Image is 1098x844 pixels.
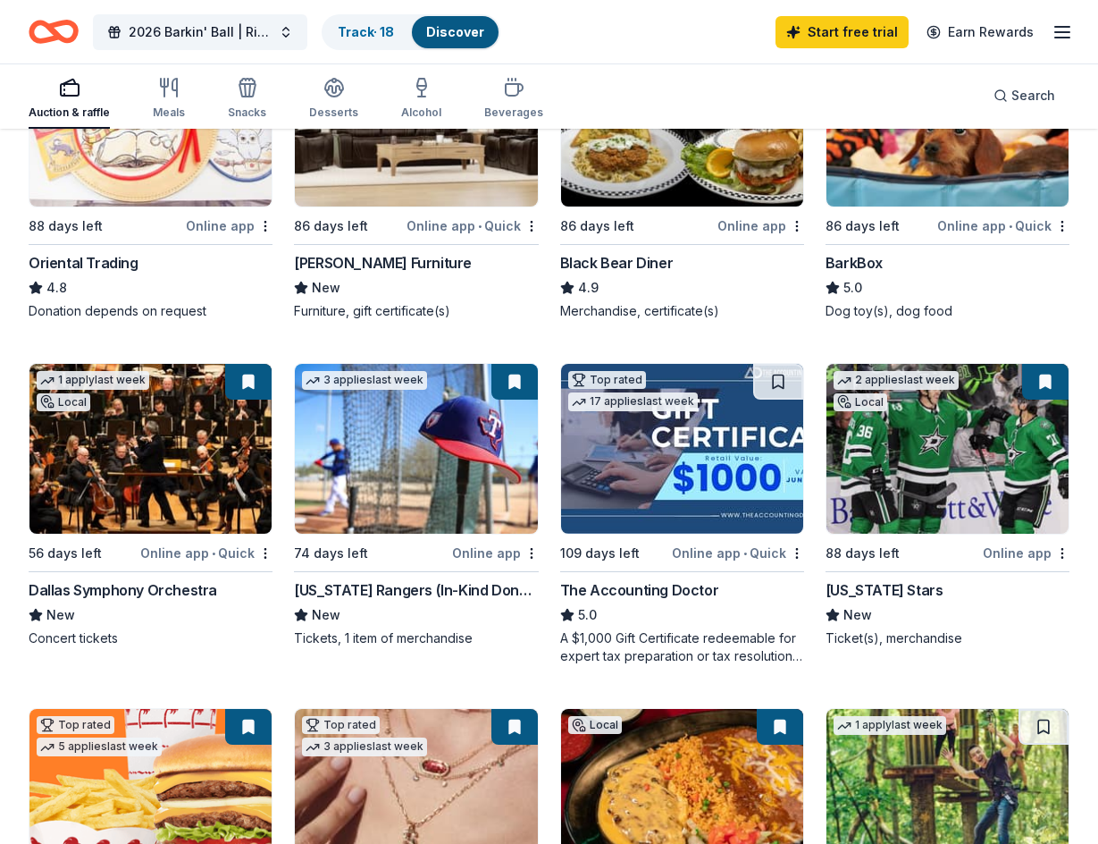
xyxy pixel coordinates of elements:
[140,542,272,564] div: Online app Quick
[983,542,1069,564] div: Online app
[834,716,946,735] div: 1 apply last week
[294,543,368,564] div: 74 days left
[826,364,1069,534] img: Image for Texas Stars
[478,219,482,233] span: •
[302,716,380,734] div: Top rated
[826,302,1069,320] div: Dog toy(s), dog food
[1011,85,1055,106] span: Search
[228,70,266,129] button: Snacks
[294,363,538,647] a: Image for Texas Rangers (In-Kind Donation)3 applieslast week74 days leftOnline app[US_STATE] Rang...
[979,78,1069,114] button: Search
[29,70,110,129] button: Auction & raffle
[560,36,804,320] a: Image for Black Bear DinerTop rated2 applieslast week86 days leftOnline appBlack Bear Diner4.9Mer...
[560,543,640,564] div: 109 days left
[560,363,804,665] a: Image for The Accounting DoctorTop rated17 applieslast week109 days leftOnline app•QuickThe Accou...
[834,371,959,390] div: 2 applies last week
[561,364,803,534] img: Image for The Accounting Doctor
[452,542,539,564] div: Online app
[302,738,427,756] div: 3 applies last week
[294,215,368,237] div: 86 days left
[578,277,599,299] span: 4.9
[560,252,674,274] div: Black Bear Diner
[294,302,538,320] div: Furniture, gift certificate(s)
[37,393,90,411] div: Local
[294,579,538,601] div: [US_STATE] Rangers (In-Kind Donation)
[560,579,719,601] div: The Accounting Doctor
[568,392,698,411] div: 17 applies last week
[338,24,394,39] a: Track· 18
[29,215,103,237] div: 88 days left
[426,24,484,39] a: Discover
[743,546,747,561] span: •
[37,738,162,756] div: 5 applies last week
[29,302,272,320] div: Donation depends on request
[37,371,149,390] div: 1 apply last week
[295,364,537,534] img: Image for Texas Rangers (In-Kind Donation)
[916,16,1044,48] a: Earn Rewards
[826,363,1069,647] a: Image for Texas Stars2 applieslast weekLocal88 days leftOnline app[US_STATE] StarsNewTicket(s), m...
[302,371,427,390] div: 3 applies last week
[29,364,272,534] img: Image for Dallas Symphony Orchestra
[129,21,272,43] span: 2026 Barkin' Ball | Rio [DATE]
[153,105,185,120] div: Meals
[186,215,272,237] div: Online app
[578,604,597,626] span: 5.0
[672,542,804,564] div: Online app Quick
[46,604,75,626] span: New
[322,14,500,50] button: Track· 18Discover
[29,363,272,647] a: Image for Dallas Symphony Orchestra1 applylast weekLocal56 days leftOnline app•QuickDallas Sympho...
[294,252,472,274] div: [PERSON_NAME] Furniture
[29,543,102,564] div: 56 days left
[29,11,79,53] a: Home
[484,70,543,129] button: Beverages
[29,36,272,320] a: Image for Oriental TradingTop rated15 applieslast week88 days leftOnline appOriental Trading4.8Do...
[484,105,543,120] div: Beverages
[294,36,538,320] a: Image for Bob Mills Furniture2 applieslast weekLocal86 days leftOnline app•Quick[PERSON_NAME] Fur...
[309,105,358,120] div: Desserts
[37,716,114,734] div: Top rated
[843,277,862,299] span: 5.0
[29,105,110,120] div: Auction & raffle
[401,70,441,129] button: Alcohol
[826,36,1069,320] a: Image for BarkBoxTop rated12 applieslast week86 days leftOnline app•QuickBarkBox5.0Dog toy(s), do...
[826,579,943,601] div: [US_STATE] Stars
[826,252,883,274] div: BarkBox
[843,604,872,626] span: New
[29,252,138,274] div: Oriental Trading
[560,215,634,237] div: 86 days left
[775,16,909,48] a: Start free trial
[834,393,887,411] div: Local
[717,215,804,237] div: Online app
[401,105,441,120] div: Alcohol
[29,629,272,647] div: Concert tickets
[568,716,622,734] div: Local
[560,629,804,665] div: A $1,000 Gift Certificate redeemable for expert tax preparation or tax resolution services—recipi...
[826,543,900,564] div: 88 days left
[153,70,185,129] button: Meals
[228,105,266,120] div: Snacks
[46,277,67,299] span: 4.8
[826,629,1069,647] div: Ticket(s), merchandise
[93,14,307,50] button: 2026 Barkin' Ball | Rio [DATE]
[212,546,215,561] span: •
[937,215,1069,237] div: Online app Quick
[407,215,539,237] div: Online app Quick
[568,371,646,389] div: Top rated
[309,70,358,129] button: Desserts
[29,579,217,601] div: Dallas Symphony Orchestra
[294,629,538,647] div: Tickets, 1 item of merchandise
[312,277,340,299] span: New
[826,215,900,237] div: 86 days left
[560,302,804,320] div: Merchandise, certificate(s)
[312,604,340,626] span: New
[1009,219,1012,233] span: •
